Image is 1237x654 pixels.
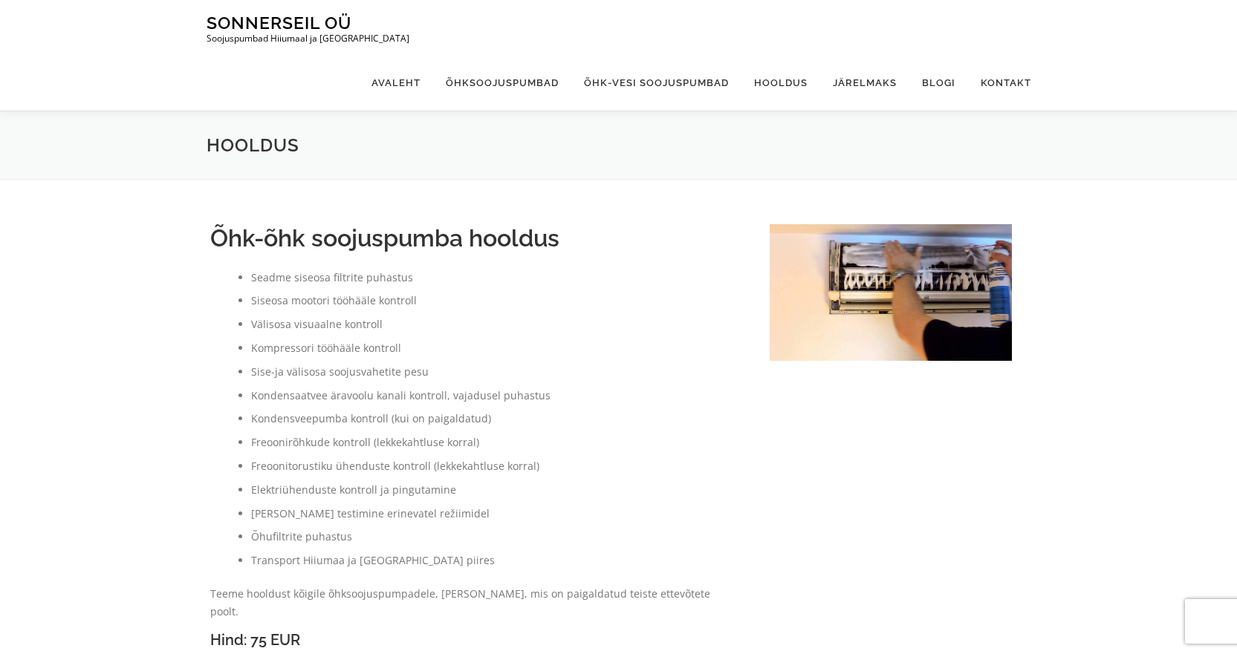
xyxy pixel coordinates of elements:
[251,269,740,287] li: Seadme siseosa filtrite puhastus
[251,434,740,451] li: Freoonirõhkude kontroll (lekkekahtluse korral)
[207,134,1031,157] h1: Hooldus
[251,292,740,310] li: Siseosa mootori tööhääle kontroll
[820,55,909,111] a: Järelmaks
[251,528,740,546] li: Õhufiltrite puhastus
[968,55,1031,111] a: Kontakt
[770,224,1013,361] img: õhksoojuspumba hooldus
[207,33,409,44] p: Soojuspumbad Hiiumaal ja [GEOGRAPHIC_DATA]
[207,13,351,33] a: Sonnerseil OÜ
[210,224,740,252] h2: Õhk-õhk soojuspumba hooldus
[251,481,740,499] li: Elektriühenduste kontroll ja pingutamine
[251,552,740,569] li: Transport Hiiumaa ja [GEOGRAPHIC_DATA] piires
[251,387,740,405] li: Kondensaatvee äravoolu kanali kontroll, vajadusel puhastus
[909,55,968,111] a: Blogi
[251,505,740,523] li: [PERSON_NAME] testimine erinevatel režiimidel
[251,363,740,381] li: Sise-ja välisosa soojusvahetite pesu
[251,457,740,475] li: Freoonitorustiku ühenduste kontroll (lekkekahtluse korral)
[251,315,740,333] li: Välisosa visuaalne kontroll
[359,55,433,111] a: Avaleht
[433,55,571,111] a: Õhksoojuspumbad
[741,55,820,111] a: Hooldus
[251,339,740,357] li: Kompressori tööhääle kontroll
[571,55,741,111] a: Õhk-vesi soojuspumbad
[210,585,740,621] p: Teeme hooldust kõigile õhksoojuspumpadele, [PERSON_NAME], mis on paigaldatud teiste ettevõtete po...
[251,410,740,428] li: Kondensveepumba kontroll (kui on paigaldatud)
[210,632,740,648] h3: Hind: 75 EUR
